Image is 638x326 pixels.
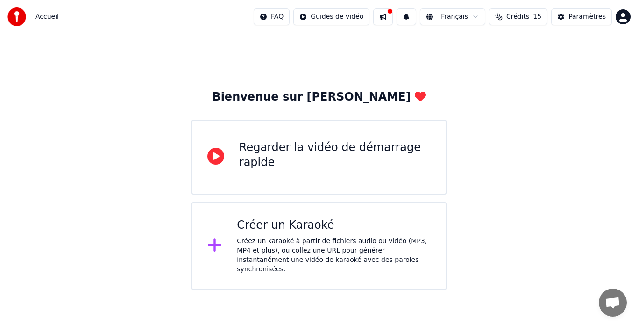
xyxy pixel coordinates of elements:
[568,12,606,22] div: Paramètres
[212,90,425,105] div: Bienvenue sur [PERSON_NAME]
[35,12,59,22] span: Accueil
[35,12,59,22] nav: breadcrumb
[599,289,627,317] div: Ouvrir le chat
[506,12,529,22] span: Crédits
[489,8,547,25] button: Crédits15
[7,7,26,26] img: youka
[239,140,431,170] div: Regarder la vidéo de démarrage rapide
[293,8,369,25] button: Guides de vidéo
[254,8,290,25] button: FAQ
[533,12,541,22] span: 15
[237,237,431,274] div: Créez un karaoké à partir de fichiers audio ou vidéo (MP3, MP4 et plus), ou collez une URL pour g...
[551,8,612,25] button: Paramètres
[237,218,431,233] div: Créer un Karaoké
